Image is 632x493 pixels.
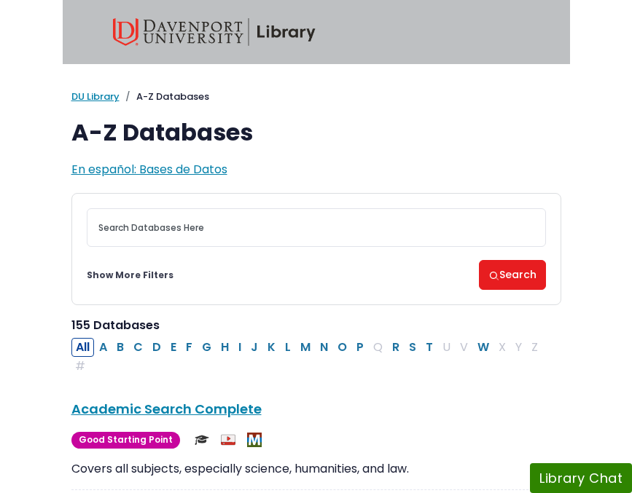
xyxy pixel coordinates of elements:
button: Filter Results M [296,338,315,357]
button: Filter Results S [405,338,421,357]
img: MeL (Michigan electronic Library) [247,433,262,447]
button: Filter Results T [421,338,437,357]
input: Search database by title or keyword [87,208,546,247]
span: Good Starting Point [71,432,180,449]
button: Filter Results B [112,338,128,357]
button: Filter Results H [216,338,233,357]
button: Filter Results K [263,338,280,357]
nav: breadcrumb [71,90,561,104]
h1: A-Z Databases [71,119,561,146]
li: A-Z Databases [120,90,209,104]
img: Scholarly or Peer Reviewed [195,433,209,447]
a: En español: Bases de Datos [71,161,227,178]
button: Filter Results C [129,338,147,357]
button: Filter Results R [388,338,404,357]
a: Show More Filters [87,269,173,282]
span: 155 Databases [71,317,160,334]
button: Filter Results O [333,338,351,357]
img: Davenport University Library [113,18,316,46]
button: Filter Results J [246,338,262,357]
button: Filter Results P [352,338,368,357]
button: All [71,338,94,357]
button: Filter Results N [316,338,332,357]
a: DU Library [71,90,120,103]
button: Filter Results I [234,338,246,357]
p: Covers all subjects, especially science, humanities, and law. [71,460,561,478]
a: Academic Search Complete [71,400,262,418]
button: Filter Results F [182,338,197,357]
button: Library Chat [530,463,632,493]
button: Filter Results W [473,338,493,357]
button: Filter Results A [95,338,112,357]
img: Audio & Video [221,433,235,447]
button: Filter Results D [148,338,165,357]
button: Search [479,260,546,290]
button: Filter Results E [166,338,181,357]
div: Alpha-list to filter by first letter of database name [71,339,544,374]
button: Filter Results L [281,338,295,357]
button: Filter Results G [198,338,216,357]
